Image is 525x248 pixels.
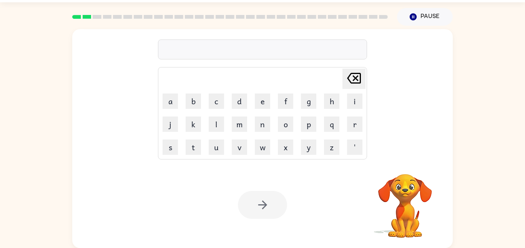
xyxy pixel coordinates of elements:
[163,94,178,109] button: a
[209,140,224,155] button: u
[186,94,201,109] button: b
[324,140,339,155] button: z
[209,117,224,132] button: l
[163,117,178,132] button: j
[232,140,247,155] button: v
[232,94,247,109] button: d
[232,117,247,132] button: m
[324,117,339,132] button: q
[255,117,270,132] button: n
[186,140,201,155] button: t
[278,117,293,132] button: o
[163,140,178,155] button: s
[186,117,201,132] button: k
[324,94,339,109] button: h
[301,140,316,155] button: y
[278,140,293,155] button: x
[347,140,362,155] button: '
[397,8,453,26] button: Pause
[367,162,444,239] video: Your browser must support playing .mp4 files to use Literably. Please try using another browser.
[347,94,362,109] button: i
[278,94,293,109] button: f
[255,94,270,109] button: e
[301,94,316,109] button: g
[255,140,270,155] button: w
[209,94,224,109] button: c
[347,117,362,132] button: r
[301,117,316,132] button: p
